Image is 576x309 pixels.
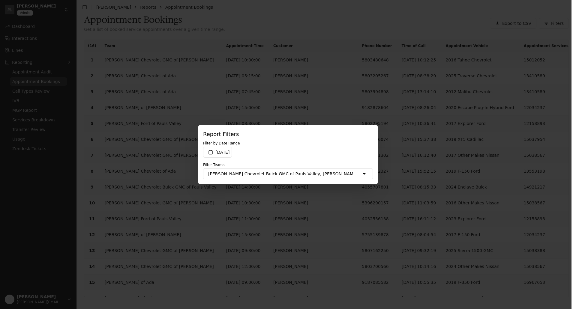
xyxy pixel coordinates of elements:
button: Report FiltersFilter by Date Range[DATE]Filter Teams [203,169,373,179]
p: Report Filters [203,130,373,138]
div: [PERSON_NAME] Chevrolet Buick GMC of Pauls Valley, [PERSON_NAME] Chevrolet GMC of [PERSON_NAME], ... [208,171,359,177]
span: [DATE] [215,150,229,155]
p: Filter Teams [203,162,373,167]
p: Filter by Date Range [203,141,373,146]
button: Report FiltersFilter by Date RangeFilter Teams[PERSON_NAME] Chevrolet Buick GMC of Pauls Valley, ... [203,147,232,158]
